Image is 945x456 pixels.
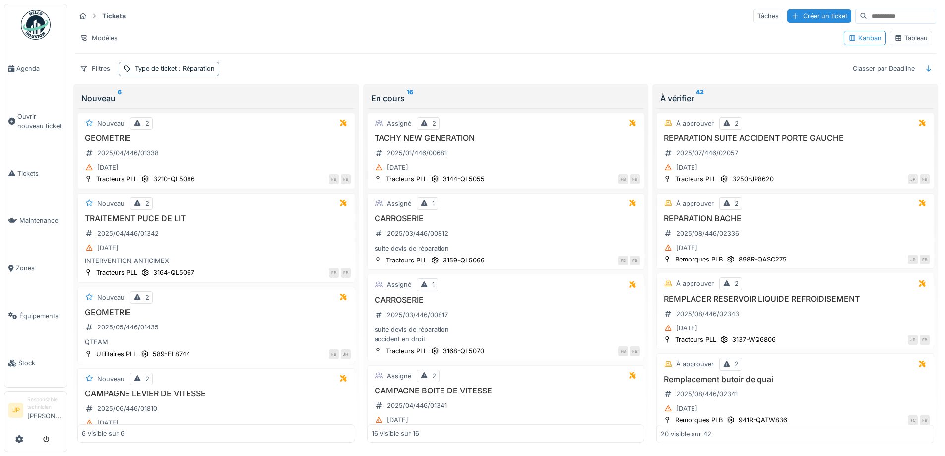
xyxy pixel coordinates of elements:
div: 2 [145,374,149,384]
div: Tableau [894,33,928,43]
div: 2 [432,371,436,381]
div: 3164-QL5067 [153,268,194,277]
div: 2 [735,359,739,369]
div: INTERVENTION ANTICIMEX [82,256,351,265]
div: Nouveau [97,374,125,384]
h3: GEOMETRIE [82,308,351,317]
div: 589-EL8744 [153,349,190,359]
a: Maintenance [4,197,67,245]
span: Ouvrir nouveau ticket [17,112,63,130]
div: Utilitaires PLL [96,349,137,359]
a: Équipements [4,292,67,340]
div: Tracteurs PLL [675,335,716,344]
span: Maintenance [19,216,63,225]
div: FB [618,256,628,265]
span: Stock [18,358,63,368]
div: suite devis de réparation [372,244,640,253]
div: Tracteurs PLL [386,174,427,184]
a: Tickets [4,150,67,197]
span: Équipements [19,311,63,321]
div: Nouveau [97,199,125,208]
div: 2 [145,199,149,208]
h3: TACHY NEW GENERATION [372,133,640,143]
div: [DATE] [676,163,697,172]
div: FB [618,174,628,184]
div: Assigné [387,371,411,381]
div: Filtres [75,62,115,76]
div: Tâches [753,9,783,23]
div: Modèles [75,31,122,45]
div: 3159-QL5066 [443,256,485,265]
div: 2025/04/446/01342 [97,229,159,238]
div: 941R-QATW836 [739,415,787,425]
div: 20 visible sur 42 [661,429,711,438]
div: JP [908,174,918,184]
div: [DATE] [97,243,119,253]
sup: 42 [696,92,704,104]
a: Ouvrir nouveau ticket [4,93,67,150]
div: À approuver [676,279,714,288]
div: Type de ticket [135,64,215,73]
div: 16 visible sur 16 [372,429,419,438]
div: FB [630,256,640,265]
div: FB [341,174,351,184]
div: FB [618,346,628,356]
div: À approuver [676,359,714,369]
div: Tracteurs PLL [675,174,716,184]
div: 3137-WQ6806 [732,335,776,344]
div: FB [630,174,640,184]
div: FB [630,346,640,356]
a: Agenda [4,45,67,93]
span: Zones [16,263,63,273]
div: FB [920,174,930,184]
div: 898R-QASC275 [739,255,787,264]
div: 2025/03/446/00812 [387,229,448,238]
div: 2025/08/446/02336 [676,229,739,238]
div: À vérifier [660,92,930,104]
div: 2025/04/446/01341 [387,401,447,410]
div: JH [341,349,351,359]
div: 2025/07/446/02057 [676,148,738,158]
div: JP [908,255,918,264]
div: 2025/04/446/01338 [97,148,159,158]
a: Stock [4,339,67,387]
div: Assigné [387,119,411,128]
span: Agenda [16,64,63,73]
div: [DATE] [676,404,697,413]
div: FB [920,335,930,345]
div: 3168-QL5070 [443,346,484,356]
sup: 6 [118,92,122,104]
div: Nouveau [81,92,351,104]
div: 2025/06/446/01810 [97,404,157,413]
div: 1 [432,280,435,289]
div: 2 [735,199,739,208]
h3: GEOMETRIE [82,133,351,143]
div: Tracteurs PLL [386,256,427,265]
div: À approuver [676,199,714,208]
div: 3250-JP8620 [732,174,774,184]
h3: REMPLACER RESERVOIR LIQUIDE REFROIDISEMENT [661,294,930,304]
div: FB [329,268,339,278]
div: Nouveau [97,293,125,302]
div: 3144-QL5055 [443,174,485,184]
div: Nouveau [97,119,125,128]
div: Classer par Deadline [848,62,919,76]
div: [DATE] [676,243,697,253]
sup: 16 [407,92,413,104]
div: 2 [432,119,436,128]
div: Remorques PLB [675,255,723,264]
li: [PERSON_NAME] [27,396,63,425]
h3: CARROSERIE [372,295,640,305]
div: [DATE] [387,163,408,172]
a: Zones [4,245,67,292]
div: FB [329,174,339,184]
div: FB [920,255,930,264]
div: FB [920,415,930,425]
div: 2 [735,279,739,288]
h3: REPARATION SUITE ACCIDENT PORTE GAUCHE [661,133,930,143]
div: 2025/05/446/01435 [97,323,159,332]
span: Tickets [17,169,63,178]
div: FB [329,349,339,359]
h3: REPARATION BACHE [661,214,930,223]
h3: CARROSERIE [372,214,640,223]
